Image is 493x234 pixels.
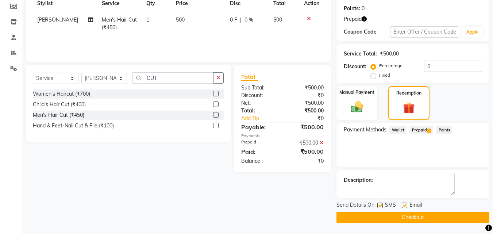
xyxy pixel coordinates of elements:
span: SMS [385,201,396,210]
span: 1 [427,128,431,133]
button: Apply [462,27,483,38]
div: ₹500.00 [282,147,329,156]
div: Payments [241,133,324,139]
div: Net: [236,99,282,107]
div: Prepaid [236,139,282,147]
a: Add Tip [236,115,290,122]
label: Redemption [396,90,421,96]
div: Description: [344,176,373,184]
input: Enter Offer / Coupon Code [390,26,459,38]
span: 0 % [244,16,253,24]
label: Percentage [379,62,403,69]
div: ₹500.00 [282,99,329,107]
input: Search or Scan [132,72,213,84]
span: Men's Hair Cut (₹450) [102,16,137,31]
img: _gift.svg [400,101,418,115]
div: Discount: [236,92,282,99]
label: Manual Payment [339,89,374,96]
div: ₹0 [282,92,329,99]
button: Checkout [336,212,489,223]
span: [PERSON_NAME] [37,16,78,23]
div: Paid: [236,147,282,156]
span: Prepaid [344,15,362,23]
span: Prepaid [409,126,433,134]
label: Fixed [379,72,390,78]
div: Men's Hair Cut (₹450) [33,111,84,119]
span: Total [241,73,258,81]
div: Women's Haircut (₹700) [33,90,90,98]
div: ₹500.00 [380,50,399,58]
div: Sub Total: [236,84,282,92]
div: ₹500.00 [282,107,329,115]
div: Payable: [236,123,282,131]
div: Service Total: [344,50,377,58]
span: | [240,16,242,24]
div: ₹500.00 [282,84,329,92]
span: Wallet [389,126,407,134]
span: Payment Methods [344,126,386,134]
div: Balance : [236,157,282,165]
span: Points [436,126,452,134]
div: Hand & Feet-Nail Cut & File (₹100) [33,122,114,130]
div: ₹0 [282,157,329,165]
span: Send Details On [336,201,374,210]
div: ₹0 [290,115,330,122]
span: Email [409,201,422,210]
div: Total: [236,107,282,115]
div: ₹500.00 [282,139,329,147]
span: 1 [146,16,149,23]
div: Points: [344,5,360,12]
div: ₹500.00 [282,123,329,131]
div: 0 [362,5,365,12]
img: _cash.svg [347,100,367,114]
span: 0 F [230,16,237,24]
span: 500 [273,16,282,23]
span: 500 [176,16,185,23]
div: Child's Hair Cut (₹400) [33,101,86,108]
div: Coupon Code [344,28,390,36]
div: Discount: [344,63,366,70]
